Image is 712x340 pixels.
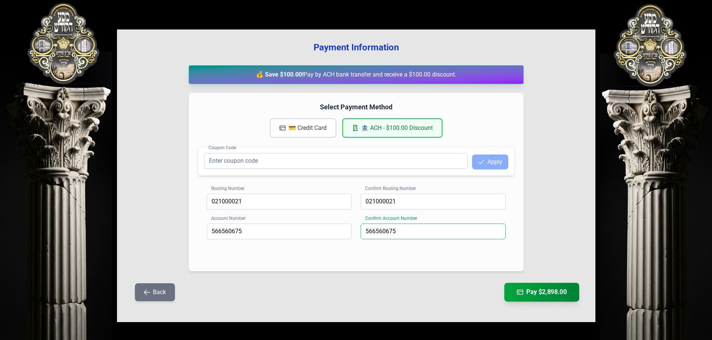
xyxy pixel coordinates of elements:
button: Back [135,283,175,301]
div: Pay by ACH bank transfer and receive a $100.00 discount. [189,65,524,84]
strong: 💰 Save $100.00! [256,71,303,78]
button: 🏦 ACH - $100.00 Discount [342,118,443,138]
h4: Select Payment Method [198,102,515,112]
input: Enter coupon code [204,153,468,169]
button: Pay $2,898.00 [504,283,579,302]
button: Apply [472,155,508,169]
h3: Payment Information [129,41,583,53]
button: 💳 Credit Card [270,118,336,138]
